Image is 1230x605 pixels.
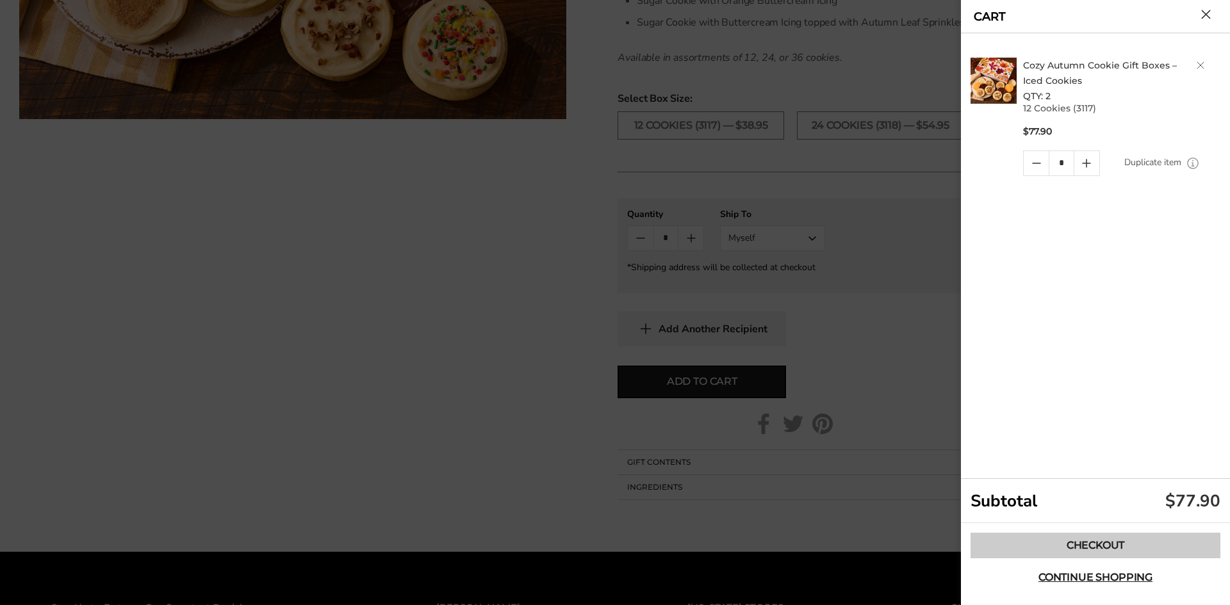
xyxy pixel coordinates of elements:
[1023,104,1224,113] p: 12 Cookies (3117)
[1023,60,1177,86] a: Cozy Autumn Cookie Gift Boxes – Iced Cookies
[971,58,1017,104] img: C. Krueger's. image
[1197,61,1204,69] a: Delete product
[1024,151,1049,175] a: Quantity minus button
[1074,151,1099,175] a: Quantity plus button
[974,11,1006,22] a: CART
[1124,156,1181,170] a: Duplicate item
[1023,125,1052,138] span: $77.90
[971,533,1220,558] a: Checkout
[971,565,1220,590] button: Continue shopping
[1165,490,1220,512] div: $77.90
[1049,151,1074,175] input: Quantity Input
[1023,58,1224,104] h2: QTY: 2
[961,479,1230,523] div: Subtotal
[1201,10,1211,19] button: Close cart
[1038,572,1152,583] span: Continue shopping
[10,556,133,595] iframe: Sign Up via Text for Offers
